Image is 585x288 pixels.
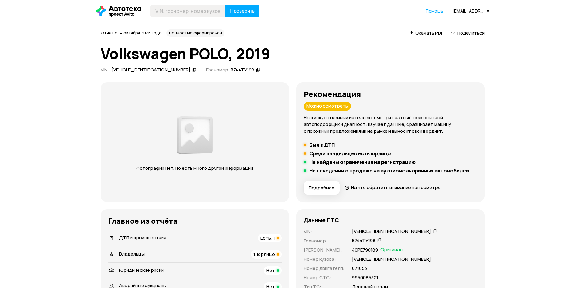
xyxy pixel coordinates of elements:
a: Скачать PDF [410,30,443,36]
p: 40РЕ790189 [352,247,378,253]
h1: Volkswagen POLO, 2019 [101,45,485,62]
h5: Был в ДТП [309,142,335,148]
p: Госномер : [304,237,345,244]
img: 2a3f492e8892fc00.png [175,113,214,157]
h5: Нет сведений о продаже на аукционе аварийных автомобилей [309,168,469,174]
p: Фотографий нет, но есть много другой информации [131,165,259,172]
span: Юридические риски [119,267,164,273]
p: Номер СТС : [304,274,345,281]
h5: Среди владельцев есть юрлицо [309,150,391,157]
span: Оригинал [380,247,403,253]
span: Нет [266,267,275,274]
p: Наш искусственный интеллект смотрит на отчёт как опытный автоподборщик и диагност: изучает данные... [304,114,477,135]
p: Номер двигателя : [304,265,345,272]
p: Номер кузова : [304,256,345,263]
h3: Рекомендация [304,90,477,98]
p: [VEHICLE_IDENTIFICATION_NUMBER] [352,256,431,263]
p: VIN : [304,228,345,235]
span: 1, юрлицо [253,251,275,257]
span: Есть, 1 [260,235,275,241]
h3: Главное из отчёта [108,217,282,225]
a: Поделиться [450,30,485,36]
p: [PERSON_NAME] : [304,247,345,253]
button: Подробнее [304,181,340,195]
a: Помощь [426,8,443,14]
input: VIN, госномер, номер кузова [150,5,225,17]
div: [VEHICLE_IDENTIFICATION_NUMBER] [111,67,190,73]
div: В744ТУ198 [352,237,376,244]
span: Скачать PDF [415,30,443,36]
span: На что обратить внимание при осмотре [351,184,441,191]
div: В744ТУ198 [231,67,254,73]
button: Проверить [225,5,259,17]
p: 9950085321 [352,274,378,281]
span: Владельцы [119,251,145,257]
h4: Данные ПТС [304,217,339,223]
div: Можно осмотреть [304,102,351,111]
span: Подробнее [309,185,334,191]
span: ДТП и происшествия [119,234,166,241]
span: Поделиться [457,30,485,36]
span: Отчёт от 4 октября 2025 года [101,30,162,36]
span: Госномер: [206,66,230,73]
p: 671653 [352,265,367,272]
div: [VEHICLE_IDENTIFICATION_NUMBER] [352,228,431,235]
span: Проверить [230,9,255,13]
a: На что обратить внимание при осмотре [345,184,441,191]
h5: Не найдены ограничения на регистрацию [309,159,416,165]
span: VIN : [101,66,109,73]
div: [EMAIL_ADDRESS][DOMAIN_NAME] [452,8,489,14]
div: Полностью сформирован [166,29,224,37]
